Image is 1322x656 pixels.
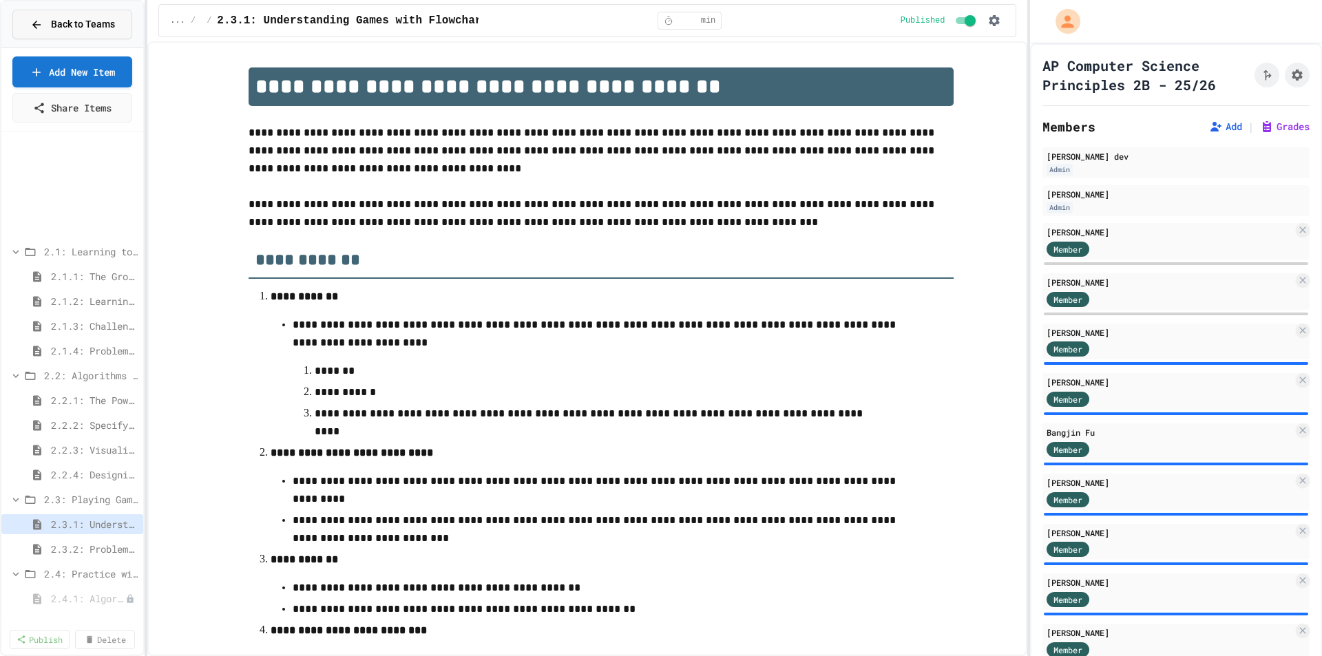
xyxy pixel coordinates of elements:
[1047,202,1073,213] div: Admin
[51,517,138,531] span: 2.3.1: Understanding Games with Flowcharts
[51,269,138,284] span: 2.1.1: The Growth Mindset
[191,15,196,26] span: /
[51,467,138,482] span: 2.2.4: Designing Flowcharts
[1047,476,1293,489] div: [PERSON_NAME]
[1042,56,1249,94] h1: AP Computer Science Principles 2B - 25/26
[51,443,138,457] span: 2.2.3: Visualizing Logic with Flowcharts
[1260,120,1310,134] button: Grades
[1209,120,1242,134] button: Add
[51,418,138,432] span: 2.2.2: Specifying Ideas with Pseudocode
[1047,164,1073,176] div: Admin
[1053,243,1082,255] span: Member
[1255,63,1279,87] button: Click to see fork details
[51,591,125,606] span: 2.4.1: Algorithm Practice Exercises
[1047,150,1305,162] div: [PERSON_NAME] dev
[12,10,132,39] button: Back to Teams
[1047,276,1293,288] div: [PERSON_NAME]
[44,244,138,259] span: 2.1: Learning to Solve Hard Problems
[51,616,125,631] span: 2.4.2: AP Practice Questions
[1053,293,1082,306] span: Member
[901,15,945,26] span: Published
[207,15,211,26] span: /
[125,594,135,604] div: Unpublished
[1053,593,1082,606] span: Member
[1053,393,1082,405] span: Member
[1047,576,1293,589] div: [PERSON_NAME]
[1053,494,1082,506] span: Member
[51,343,138,358] span: 2.1.4: Problem Solving Practice
[75,630,135,649] a: Delete
[44,492,138,507] span: 2.3: Playing Games
[170,15,185,26] span: ...
[51,542,138,556] span: 2.3.2: Problem Solving Reflection
[1047,626,1293,639] div: [PERSON_NAME]
[12,93,132,123] a: Share Items
[51,17,115,32] span: Back to Teams
[1047,226,1293,238] div: [PERSON_NAME]
[701,15,716,26] span: min
[1047,527,1293,539] div: [PERSON_NAME]
[1047,426,1293,438] div: Bangjin Fu
[1053,644,1082,656] span: Member
[51,319,138,333] span: 2.1.3: Challenge Problem - The Bridge
[1047,188,1305,200] div: [PERSON_NAME]
[1248,118,1255,135] span: |
[217,12,494,29] span: 2.3.1: Understanding Games with Flowcharts
[1264,601,1308,642] iframe: chat widget
[51,294,138,308] span: 2.1.2: Learning to Solve Hard Problems
[1285,63,1310,87] button: Assignment Settings
[1047,326,1293,339] div: [PERSON_NAME]
[1042,117,1095,136] h2: Members
[1053,343,1082,355] span: Member
[44,368,138,383] span: 2.2: Algorithms - from Pseudocode to Flowcharts
[51,393,138,408] span: 2.2.1: The Power of Algorithms
[44,567,138,581] span: 2.4: Practice with Algorithms
[1053,443,1082,456] span: Member
[12,56,132,87] a: Add New Item
[1041,6,1084,37] div: My Account
[901,12,978,29] div: Content is published and visible to students
[1053,543,1082,556] span: Member
[1047,376,1293,388] div: [PERSON_NAME]
[10,630,70,649] a: Publish
[1208,541,1308,600] iframe: chat widget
